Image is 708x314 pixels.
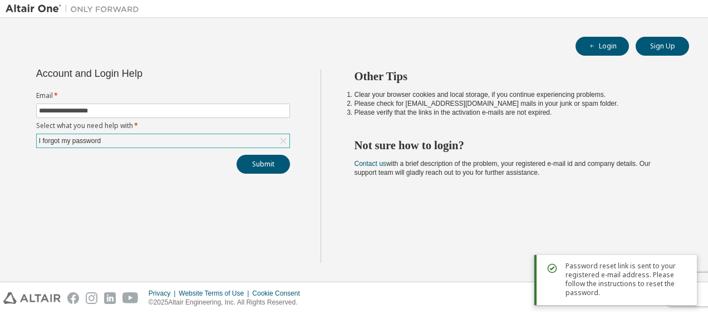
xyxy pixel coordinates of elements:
[179,289,252,298] div: Website Terms of Use
[576,37,629,56] button: Login
[67,292,79,304] img: facebook.svg
[149,298,307,307] p: © 2025 Altair Engineering, Inc. All Rights Reserved.
[355,69,670,84] h2: Other Tips
[355,99,670,108] li: Please check for [EMAIL_ADDRESS][DOMAIN_NAME] mails in your junk or spam folder.
[355,90,670,99] li: Clear your browser cookies and local storage, if you continue experiencing problems.
[122,292,139,304] img: youtube.svg
[355,160,651,176] span: with a brief description of the problem, your registered e-mail id and company details. Our suppo...
[6,3,145,14] img: Altair One
[636,37,689,56] button: Sign Up
[37,135,102,147] div: I forgot my password
[37,134,289,148] div: I forgot my password
[355,138,670,153] h2: Not sure how to login?
[36,121,290,130] label: Select what you need help with
[3,292,61,304] img: altair_logo.svg
[104,292,116,304] img: linkedin.svg
[355,108,670,117] li: Please verify that the links in the activation e-mails are not expired.
[149,289,179,298] div: Privacy
[355,160,386,168] a: Contact us
[36,69,239,78] div: Account and Login Help
[252,289,306,298] div: Cookie Consent
[237,155,290,174] button: Submit
[566,262,688,297] span: Password reset link is sent to your registered e-mail address. Please follow the instructions to ...
[36,91,290,100] label: Email
[86,292,97,304] img: instagram.svg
